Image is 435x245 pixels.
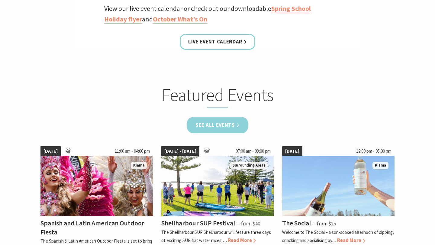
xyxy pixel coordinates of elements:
a: October What’s On [153,15,207,24]
span: Read More [228,237,256,243]
h2: Featured Events [99,84,336,108]
span: 11:00 am - 04:00 pm [112,146,153,156]
span: [DATE] [40,146,61,156]
a: Spring School Holiday flyer [104,4,311,24]
a: Live Event Calendar [180,34,255,50]
a: See all Events [187,117,248,133]
span: [DATE] - [DATE] [161,146,199,156]
img: Jodie Edwards Welcome to Country [161,156,274,216]
h4: The Social [282,219,311,227]
p: Welcome to The Social – a sun-soaked afternoon of sipping, snacking and socialising by… [282,229,394,243]
span: Kiama [372,162,388,169]
span: ⁠— from $25 [312,220,336,227]
span: 12:00 pm - 05:00 pm [353,146,395,156]
span: Kiama [131,162,147,169]
p: View our live event calendar or check out our downloadable and [104,3,331,24]
span: [DATE] [282,146,302,156]
h4: Spanish and Latin American Outdoor Fiesta [40,219,144,236]
img: The Social [282,156,395,216]
p: The Shellharbour SUP Shellharbour will feature three days of exciting SUP flat water races,… [161,229,271,243]
h4: Shellharbour SUP Festival [161,219,235,227]
img: Dancers in jewelled pink and silver costumes with feathers, holding their hands up while smiling [40,156,153,216]
span: ⁠— from $40 [236,220,260,227]
span: Read More [337,237,365,243]
span: 07:00 am - 03:00 pm [233,146,274,156]
span: Surrounding Areas [230,162,268,169]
